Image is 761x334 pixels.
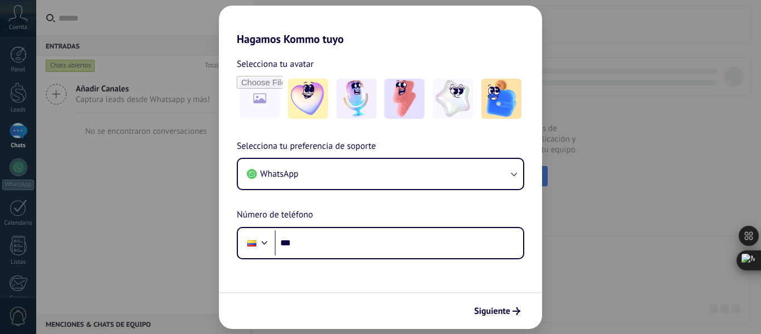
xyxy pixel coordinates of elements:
[241,231,262,255] div: Colombia: + 57
[237,208,313,222] span: Número de teléfono
[481,79,521,119] img: -5.jpeg
[237,57,314,71] span: Selecciona tu avatar
[474,307,510,315] span: Siguiente
[260,168,299,180] span: WhatsApp
[219,6,542,46] h2: Hagamos Kommo tuyo
[336,79,377,119] img: -2.jpeg
[384,79,425,119] img: -3.jpeg
[288,79,328,119] img: -1.jpeg
[238,159,523,189] button: WhatsApp
[433,79,473,119] img: -4.jpeg
[237,139,376,154] span: Selecciona tu preferencia de soporte
[469,302,525,321] button: Siguiente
